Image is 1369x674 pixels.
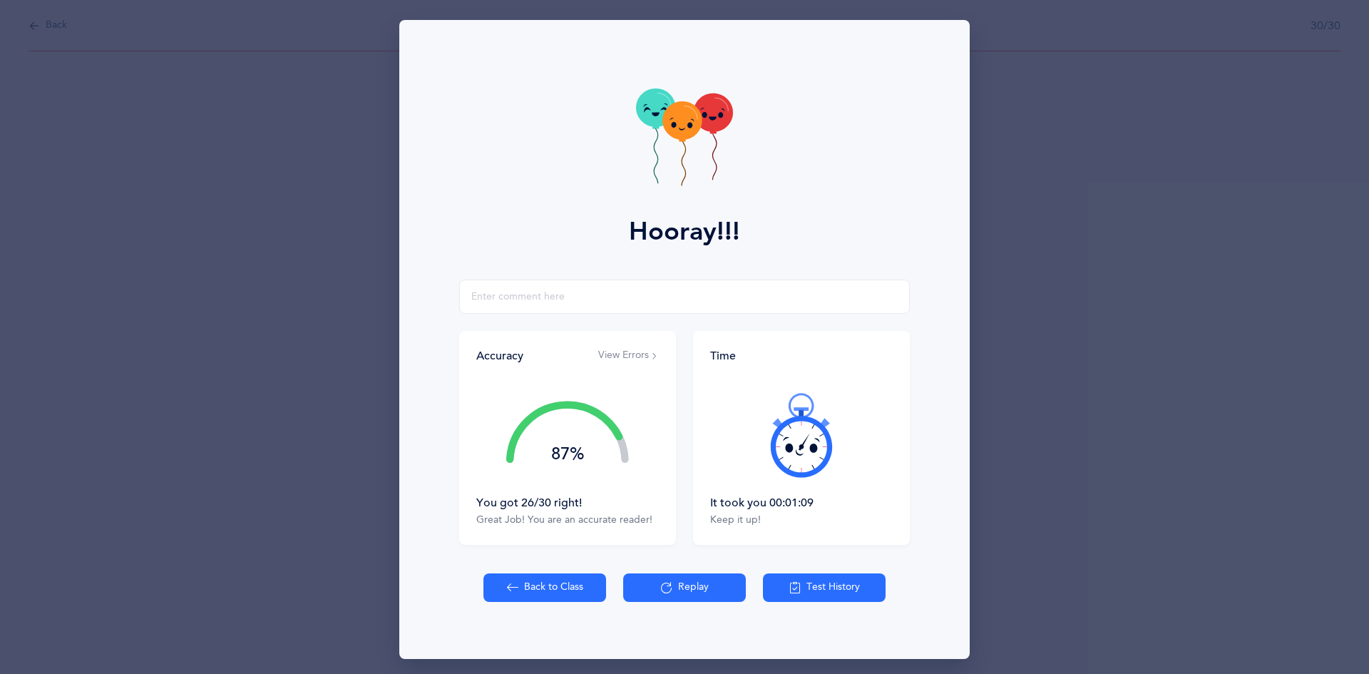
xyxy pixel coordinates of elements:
[598,349,659,363] button: View Errors
[623,573,746,602] button: Replay
[476,514,659,528] div: Great Job! You are an accurate reader!
[629,213,740,251] div: Hooray!!!
[506,446,629,463] div: 87%
[483,573,606,602] button: Back to Class
[710,514,893,528] div: Keep it up!
[459,280,910,314] input: Enter comment here
[710,348,893,364] div: Time
[710,495,893,511] div: It took you 00:01:09
[763,573,886,602] button: Test History
[476,495,659,511] div: You got 26/30 right!
[476,348,523,364] div: Accuracy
